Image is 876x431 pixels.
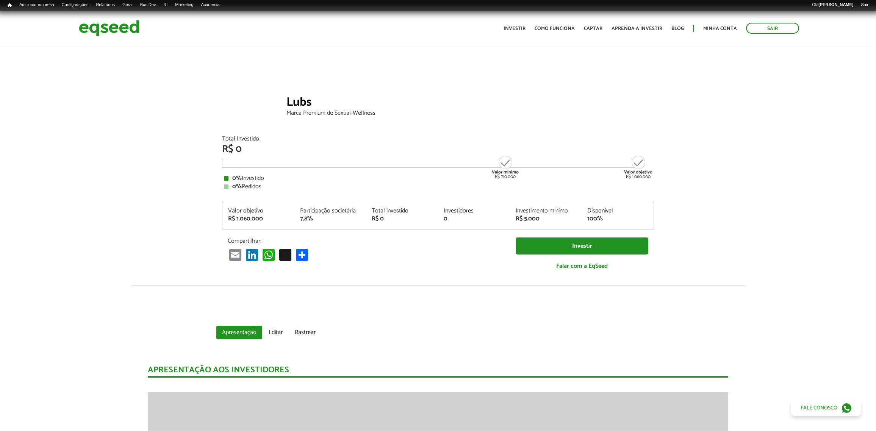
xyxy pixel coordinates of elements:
a: WhatsApp [261,248,276,261]
a: Marketing [171,2,197,8]
div: Total investido [372,208,432,214]
a: RI [160,2,171,8]
div: Investido [224,175,652,181]
div: Lubs [286,96,654,110]
a: Relatórios [92,2,118,8]
div: Participação societária [300,208,361,214]
div: R$ 1.060.000 [624,155,652,179]
a: Academia [197,2,224,8]
strong: Valor objetivo [624,169,652,176]
strong: [PERSON_NAME] [818,2,853,7]
div: R$ 5.000 [516,216,576,222]
div: R$ 1.060.000 [228,216,289,222]
strong: 0% [232,181,242,192]
a: Email [228,248,243,261]
a: Rastrear [289,326,321,339]
div: Disponível [587,208,648,214]
img: EqSeed [79,18,139,38]
a: Blog [671,26,684,31]
a: Como funciona [535,26,575,31]
a: Editar [263,326,288,339]
div: Valor objetivo [228,208,289,214]
a: Apresentação [216,326,262,339]
div: R$ 710.000 [491,155,519,179]
a: Olá[PERSON_NAME] [808,2,857,8]
div: R$ 0 [372,216,432,222]
div: R$ 0 [222,144,654,154]
div: Investidores [444,208,504,214]
a: Captar [584,26,602,31]
div: 0 [444,216,504,222]
a: Sair [857,2,872,8]
div: Marca Premium de Sexual-Wellness [286,110,654,116]
a: Adicionar empresa [16,2,58,8]
a: Geral [119,2,136,8]
a: LinkedIn [244,248,260,261]
a: Falar com a EqSeed [516,258,648,274]
p: Compartilhar: [228,237,504,245]
a: Aprenda a investir [612,26,662,31]
a: Bus Dev [136,2,160,8]
a: Investir [516,237,648,255]
strong: 0% [232,173,242,183]
div: Pedidos [224,184,652,190]
div: Total Investido [222,136,654,142]
strong: Valor mínimo [492,169,519,176]
a: Configurações [58,2,92,8]
div: 7,8% [300,216,361,222]
div: Investimento mínimo [516,208,576,214]
span: Início [8,3,12,8]
a: Minha conta [703,26,737,31]
div: 100% [587,216,648,222]
a: X [278,248,293,261]
a: Compartilhar [294,248,310,261]
div: Apresentação aos investidores [148,366,728,378]
a: Fale conosco [791,400,861,416]
a: Investir [504,26,526,31]
a: Sair [746,23,799,34]
a: Início [4,2,16,9]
